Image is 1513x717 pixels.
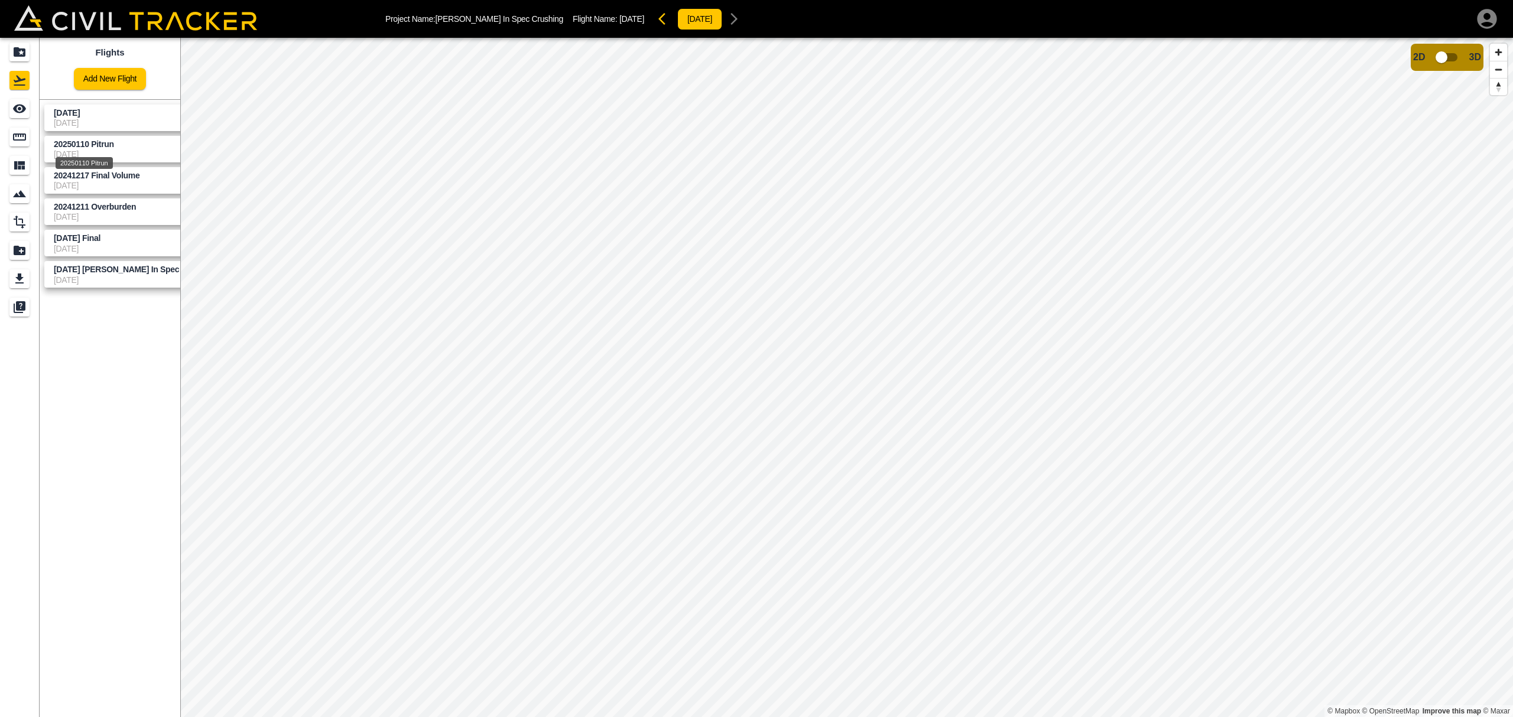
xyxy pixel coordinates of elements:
a: Map feedback [1423,707,1481,715]
p: Project Name: [PERSON_NAME] In Spec Crushing [385,14,563,24]
p: Flight Name: [573,14,644,24]
span: [DATE] [619,14,644,24]
button: Reset bearing to north [1490,78,1507,95]
span: 2D [1413,52,1425,63]
a: OpenStreetMap [1362,707,1420,715]
button: Zoom out [1490,61,1507,78]
div: 20250110 Pitrun [56,157,113,169]
img: Civil Tracker [14,5,257,30]
button: Zoom in [1490,44,1507,61]
button: [DATE] [677,8,722,30]
a: Mapbox [1327,707,1360,715]
a: Maxar [1483,707,1510,715]
span: 3D [1469,52,1481,63]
